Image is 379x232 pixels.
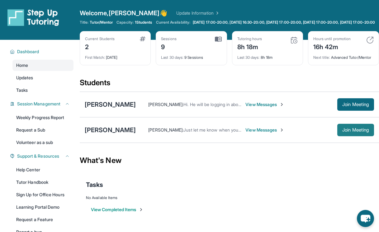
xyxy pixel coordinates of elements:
a: Weekly Progress Report [12,112,73,123]
span: Join Meeting [342,103,369,106]
span: Tutor/Mentor [90,20,113,25]
button: Session Management [15,101,70,107]
a: Learning Portal Demo [12,202,73,213]
span: Tasks [16,87,28,93]
div: Tutoring hours [237,36,262,41]
div: No Available Items [86,195,373,200]
button: Dashboard [15,49,70,55]
span: First Match : [85,55,105,60]
img: Chevron-Right [279,102,284,107]
a: Request a Sub [12,124,73,136]
span: Next title : [313,55,330,60]
button: Support & Resources [15,153,70,159]
a: Tasks [12,85,73,96]
img: card [215,36,222,42]
span: Capacity: [116,20,134,25]
span: [DATE] 17:00-20:00, [DATE] 16:30-20:00, [DATE] 17:00-20:00, [DATE] 17:00-20:00, [DATE] 17:00-20:00 [193,20,375,25]
a: Help Center [12,164,73,175]
span: [PERSON_NAME] : [148,102,183,107]
div: 9 Sessions [161,51,221,60]
a: Updates [12,72,73,83]
span: Tasks [86,180,103,189]
div: Advanced Tutor/Mentor [313,51,374,60]
div: Current Students [85,36,115,41]
a: Tutor Handbook [12,177,73,188]
img: logo [7,9,59,26]
a: Update Information [176,10,220,16]
div: 2 [85,41,115,51]
span: Last 30 days : [237,55,260,60]
button: Join Meeting [337,124,374,136]
div: What's New [80,147,379,174]
button: chat-button [357,210,374,227]
img: Chevron Right [214,10,220,16]
div: [PERSON_NAME] [85,100,136,109]
img: Chevron-Right [279,128,284,132]
span: Current Availability: [156,20,190,25]
button: View Completed Items [91,206,144,213]
span: 1 Students [135,20,152,25]
div: Hours until promotion [313,36,351,41]
img: card [290,36,298,44]
div: 8h 18m [237,41,262,51]
div: Sessions [161,36,177,41]
div: 16h 42m [313,41,351,51]
div: 8h 18m [237,51,298,60]
div: [DATE] [85,51,145,60]
span: Welcome, [PERSON_NAME] 👋 [80,9,168,17]
span: Support & Resources [17,153,59,159]
a: Sign Up for Office Hours [12,189,73,200]
button: Join Meeting [337,98,374,111]
a: Volunteer as a sub [12,137,73,148]
span: Session Management [17,101,60,107]
a: Home [12,60,73,71]
span: View Messages [245,101,284,108]
span: Dashboard [17,49,39,55]
span: Join Meeting [342,128,369,132]
span: Hi. He will be logging in about 3 min [183,102,254,107]
img: card [366,36,374,44]
span: View Messages [245,127,284,133]
span: [PERSON_NAME] : [148,127,183,132]
div: Students [80,78,379,91]
span: Last 30 days : [161,55,183,60]
span: Just let me know when you're ready [183,127,256,132]
a: Request a Feature [12,214,73,225]
a: [DATE] 17:00-20:00, [DATE] 16:30-20:00, [DATE] 17:00-20:00, [DATE] 17:00-20:00, [DATE] 17:00-20:00 [192,20,376,25]
div: 9 [161,41,177,51]
span: Home [16,62,28,68]
span: Updates [16,75,33,81]
div: [PERSON_NAME] [85,126,136,134]
span: Title: [80,20,88,25]
img: card [140,36,145,41]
